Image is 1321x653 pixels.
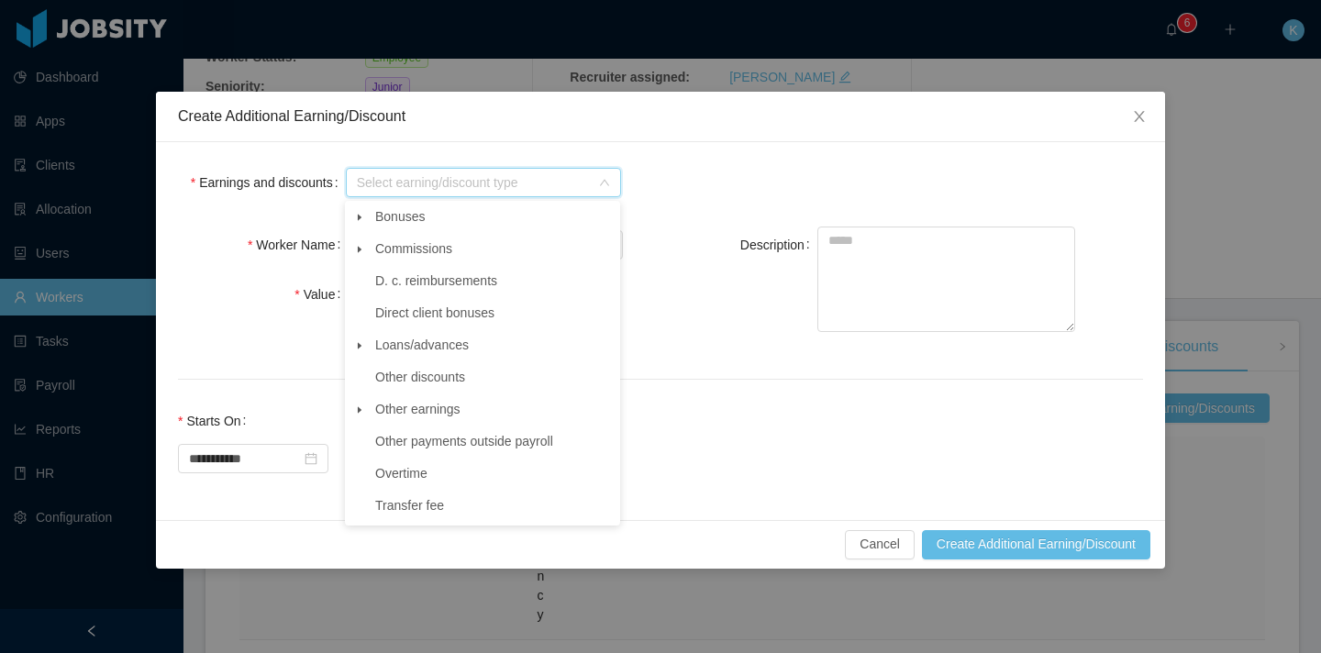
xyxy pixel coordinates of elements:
[922,530,1150,559] button: Create Additional Earning/Discount
[740,238,817,252] label: Description
[178,414,253,428] label: Starts On
[371,461,616,486] span: Overtime
[371,205,616,229] span: Bonuses
[294,287,348,302] label: Value
[357,173,590,192] span: Select earning/discount type
[371,429,616,454] span: Other payments outside payroll
[599,177,610,190] i: icon: down
[371,237,616,261] span: Commissions
[375,273,497,288] span: D. c. reimbursements
[371,493,616,518] span: Transfer fee
[375,370,465,384] span: Other discounts
[375,498,444,513] span: Transfer fee
[178,106,1143,127] div: Create Additional Earning/Discount
[371,365,616,390] span: Other discounts
[191,175,346,190] label: Earnings and discounts
[371,333,616,358] span: Loans/advances
[371,301,616,326] span: Direct client bonuses
[375,466,427,481] span: Overtime
[375,338,469,352] span: Loans/advances
[845,530,915,559] button: Cancel
[1114,92,1165,143] button: Close
[375,305,494,320] span: Direct client bonuses
[248,238,348,252] label: Worker Name
[375,434,553,448] span: Other payments outside payroll
[355,213,364,222] i: icon: caret-down
[375,209,425,224] span: Bonuses
[355,245,364,254] i: icon: caret-down
[375,402,461,416] span: Other earnings
[355,341,364,350] i: icon: caret-down
[305,452,317,465] i: icon: calendar
[1132,109,1147,124] i: icon: close
[817,227,1075,332] textarea: Description
[371,269,616,293] span: D. c. reimbursements
[375,241,452,256] span: Commissions
[355,405,364,415] i: icon: caret-down
[371,397,616,422] span: Other earnings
